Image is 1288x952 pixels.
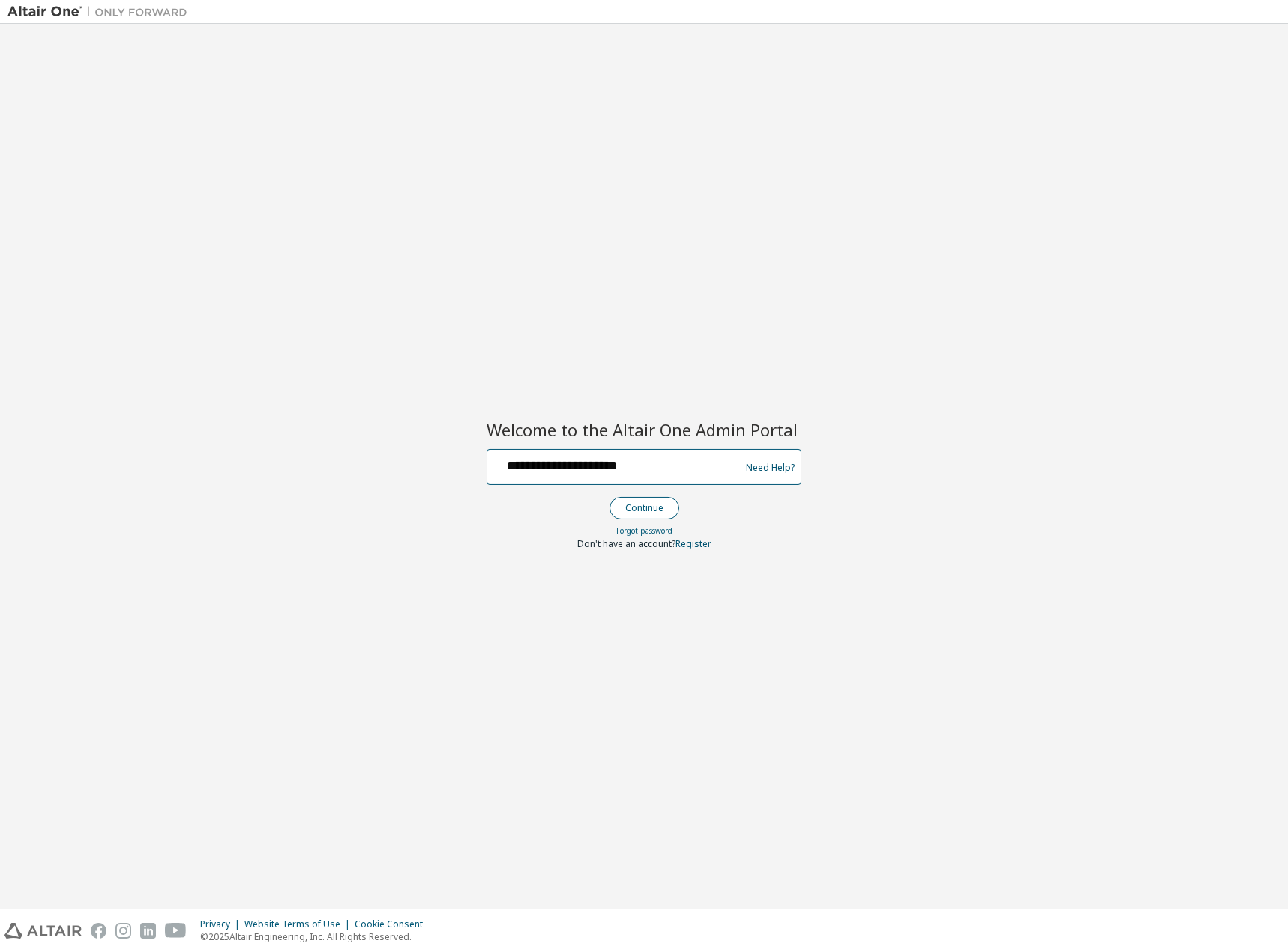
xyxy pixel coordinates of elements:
[200,918,244,930] div: Privacy
[746,467,795,468] a: Need Help?
[355,918,432,930] div: Cookie Consent
[675,537,711,550] a: Register
[115,923,131,939] img: instagram.svg
[610,497,679,519] button: Continue
[577,537,675,550] span: Don't have an account?
[165,923,187,939] img: youtube.svg
[140,923,156,939] img: linkedin.svg
[487,419,801,440] h2: Welcome to the Altair One Admin Portal
[91,923,106,939] img: facebook.svg
[200,930,432,943] p: © 2025 Altair Engineering, Inc. All Rights Reserved.
[244,918,355,930] div: Website Terms of Use
[616,525,672,536] a: Forgot password
[4,923,82,939] img: altair_logo.svg
[7,4,195,19] img: Altair One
